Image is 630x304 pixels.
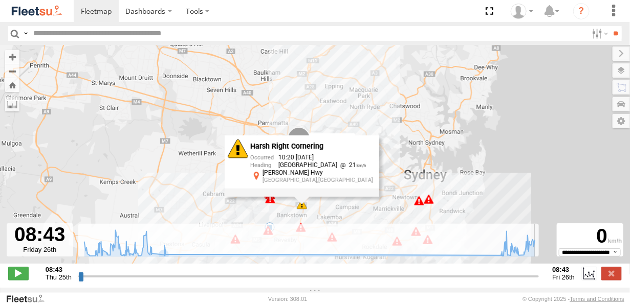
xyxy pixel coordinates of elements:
label: Close [601,267,622,280]
label: Search Filter Options [588,26,610,41]
strong: 08:43 [552,266,575,273]
button: Zoom out [5,64,19,78]
div: Version: 308.01 [268,296,307,302]
span: Fri 26th Sep 2025 [552,273,575,281]
span: [GEOGRAPHIC_DATA] [278,161,337,169]
img: fleetsu-logo-horizontal.svg [10,4,63,18]
div: 7 [296,222,306,232]
button: Zoom Home [5,78,19,92]
label: Map Settings [613,114,630,128]
button: Zoom in [5,50,19,64]
label: Play/Stop [8,267,29,280]
a: Terms and Conditions [570,296,624,302]
div: Harsh Right Cornering [250,142,373,150]
label: Measure [5,97,19,111]
div: 0 [558,225,622,248]
div: [PERSON_NAME] Hwy [263,170,373,176]
i: ? [573,3,590,19]
span: Revesby (T07 - [PERSON_NAME]) [312,135,408,142]
a: Visit our Website [6,294,53,304]
strong: 08:43 [46,266,72,273]
span: 21 [337,161,366,169]
div: Adrian Singleton [507,4,537,19]
div: 6 [265,222,275,232]
div: 10:20 [DATE] [250,154,373,161]
div: [GEOGRAPHIC_DATA],[GEOGRAPHIC_DATA] [263,177,373,183]
span: Thu 25th Sep 2025 [46,273,72,281]
label: Search Query [21,26,30,41]
div: © Copyright 2025 - [523,296,624,302]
